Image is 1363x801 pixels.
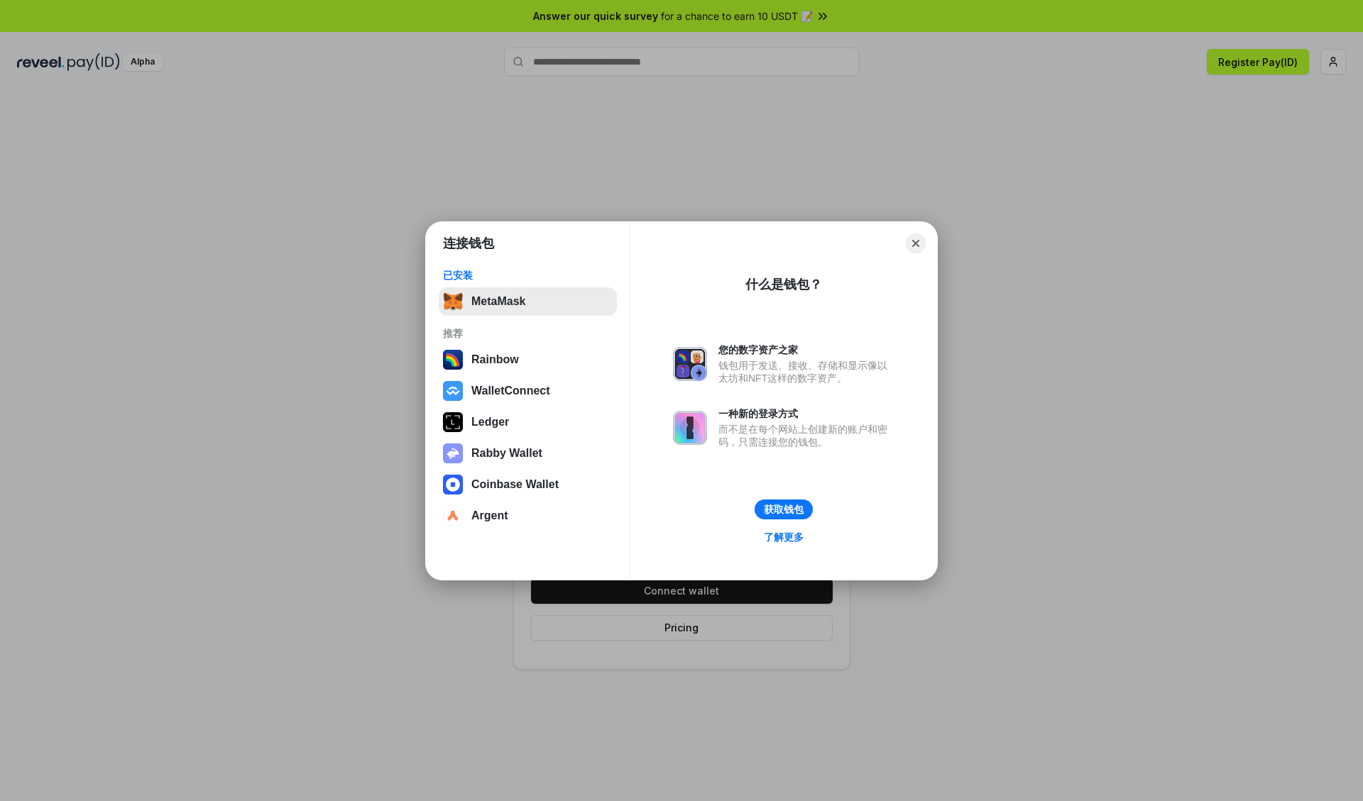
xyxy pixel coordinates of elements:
[718,359,894,385] div: 钱包用于发送、接收、存储和显示像以太坊和NFT这样的数字资产。
[443,327,613,340] div: 推荐
[439,287,617,316] button: MetaMask
[443,350,463,370] img: svg+xml,%3Csvg%20width%3D%22120%22%20height%3D%22120%22%20viewBox%3D%220%200%20120%20120%22%20fil...
[439,408,617,436] button: Ledger
[443,235,494,252] h1: 连接钱包
[745,276,822,293] div: 什么是钱包？
[764,503,804,516] div: 获取钱包
[443,269,613,282] div: 已安装
[755,528,812,546] a: 了解更多
[443,412,463,432] img: svg+xml,%3Csvg%20xmlns%3D%22http%3A%2F%2Fwww.w3.org%2F2000%2Fsvg%22%20width%3D%2228%22%20height%3...
[673,347,707,381] img: svg+xml,%3Csvg%20xmlns%3D%22http%3A%2F%2Fwww.w3.org%2F2000%2Fsvg%22%20fill%3D%22none%22%20viewBox...
[718,407,894,420] div: 一种新的登录方式
[443,292,463,311] img: svg+xml,%3Csvg%20fill%3D%22none%22%20height%3D%2233%22%20viewBox%3D%220%200%2035%2033%22%20width%...
[439,439,617,468] button: Rabby Wallet
[439,377,617,405] button: WalletConnect
[439,346,617,374] button: Rainbow
[471,385,550,397] div: WalletConnect
[718,343,894,356] div: 您的数字资产之家
[471,447,542,460] div: Rabby Wallet
[718,423,894,448] div: 而不是在每个网站上创建新的账户和密码，只需连接您的钱包。
[443,443,463,463] img: svg+xml,%3Csvg%20xmlns%3D%22http%3A%2F%2Fwww.w3.org%2F2000%2Fsvg%22%20fill%3D%22none%22%20viewBox...
[471,509,508,522] div: Argent
[443,381,463,401] img: svg+xml,%3Csvg%20width%3D%2228%22%20height%3D%2228%22%20viewBox%3D%220%200%2028%2028%22%20fill%3D...
[755,499,813,519] button: 获取钱包
[439,470,617,499] button: Coinbase Wallet
[673,411,707,445] img: svg+xml,%3Csvg%20xmlns%3D%22http%3A%2F%2Fwww.w3.org%2F2000%2Fsvg%22%20fill%3D%22none%22%20viewBox...
[471,478,559,491] div: Coinbase Wallet
[443,475,463,495] img: svg+xml,%3Csvg%20width%3D%2228%22%20height%3D%2228%22%20viewBox%3D%220%200%2028%2028%22%20fill%3D...
[439,502,617,530] button: Argent
[906,233,926,253] button: Close
[443,506,463,526] img: svg+xml,%3Csvg%20width%3D%2228%22%20height%3D%2228%22%20viewBox%3D%220%200%2028%2028%22%20fill%3D...
[764,531,804,543] div: 了解更多
[471,295,525,308] div: MetaMask
[471,353,519,366] div: Rainbow
[471,416,509,429] div: Ledger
